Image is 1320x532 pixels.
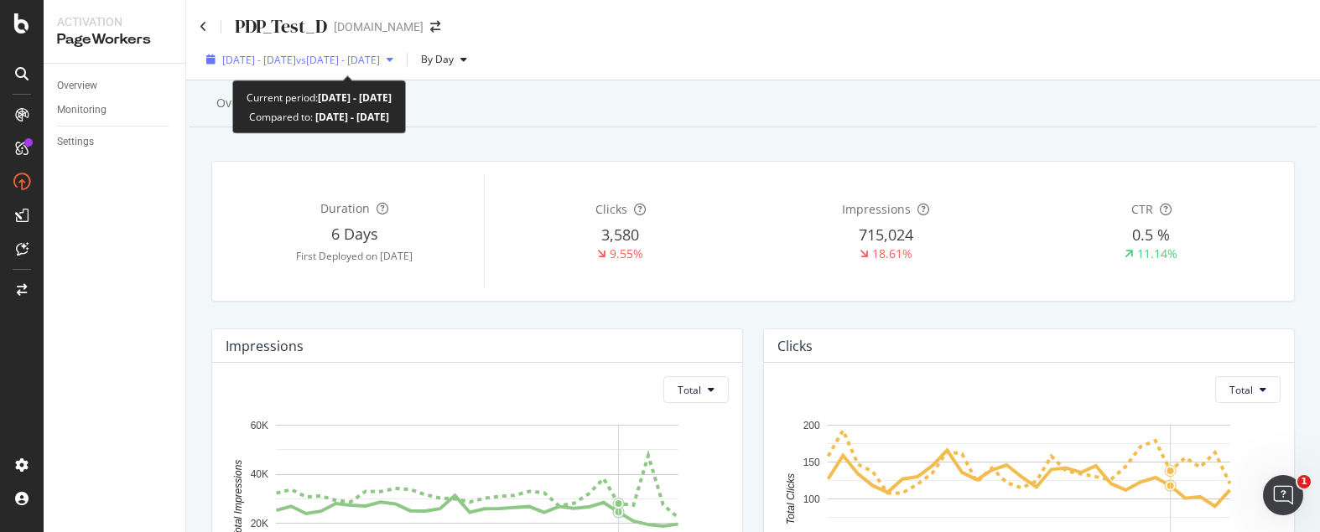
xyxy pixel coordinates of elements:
div: Clicks [777,338,813,354]
div: Current period: [247,88,392,107]
div: Compared to: [249,107,389,127]
span: By Day [414,52,454,66]
div: [DOMAIN_NAME] [334,18,424,35]
a: Settings [57,133,174,151]
div: arrow-right-arrow-left [430,21,440,33]
button: Total [1215,376,1281,403]
div: Overview [57,77,97,95]
text: 60K [251,420,268,431]
button: Total [663,376,729,403]
span: vs [DATE] - [DATE] [296,53,380,67]
span: Total [678,383,701,397]
a: Overview [57,77,174,95]
span: 715,024 [859,225,913,245]
b: [DATE] - [DATE] [318,90,392,105]
b: [DATE] - [DATE] [313,110,389,124]
span: 3,580 [601,225,639,245]
text: 100 [803,493,820,505]
div: 18.61% [872,245,912,262]
div: PDP_Test_D [235,13,327,39]
div: Monitoring [57,101,107,119]
a: Monitoring [57,101,174,119]
span: Impressions [842,201,911,217]
a: Click to go back [200,21,207,33]
text: 150 [803,457,820,468]
text: 20K [251,518,268,529]
span: Duration [320,200,370,216]
span: CTR [1131,201,1153,217]
div: PageWorkers [57,30,172,49]
button: [DATE] - [DATE]vs[DATE] - [DATE] [200,46,400,73]
text: Total Clicks [785,473,797,524]
span: 0.5 % [1132,225,1170,245]
span: [DATE] - [DATE] [222,53,296,67]
button: By Day [414,46,474,73]
text: 200 [803,420,820,431]
div: Activation [57,13,172,30]
div: 11.14% [1137,245,1177,262]
div: Impressions [226,338,304,354]
div: Settings [57,133,94,151]
iframe: Intercom live chat [1263,475,1303,515]
span: 6 Days [331,224,378,244]
text: 40K [251,469,268,481]
span: Total [1229,383,1253,397]
div: 9.55% [610,245,643,262]
div: Overview [216,95,268,111]
span: 1 [1297,475,1311,488]
span: Clicks [595,201,627,217]
div: First Deployed on [DATE] [226,249,484,263]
